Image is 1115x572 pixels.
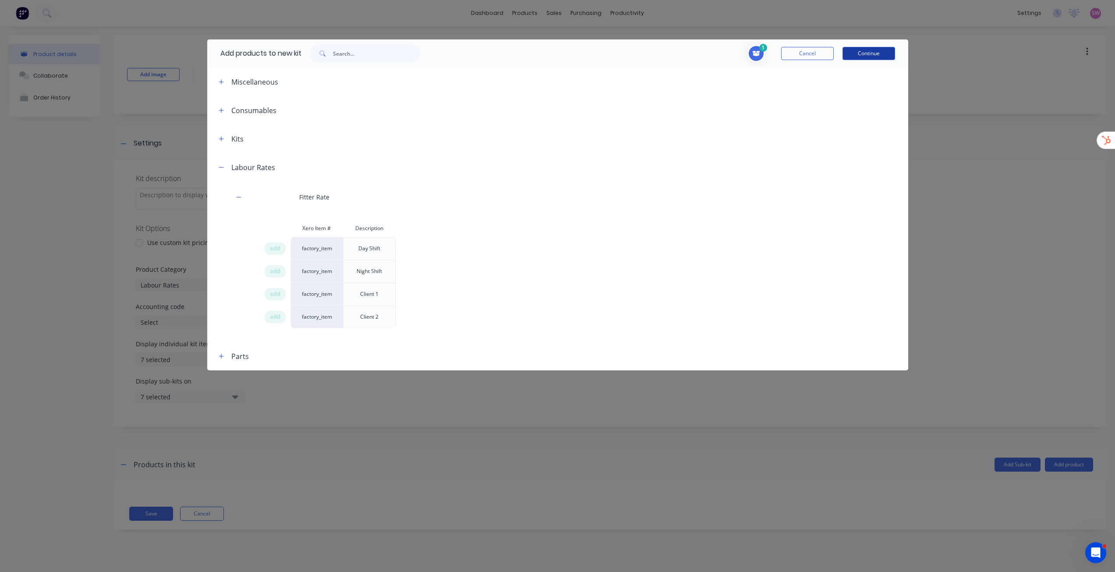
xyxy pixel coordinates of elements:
button: Cancel [781,47,834,60]
div: Client 2 [353,306,386,328]
div: Miscellaneous [231,77,278,87]
span: add [270,290,280,298]
div: Day Shift [351,238,387,259]
div: add [265,311,286,323]
div: factory_item [290,283,343,306]
button: Continue [842,47,895,60]
div: Fitter Rate [207,181,908,213]
div: Xero Item # [290,220,343,237]
div: Description [343,220,396,237]
input: Search... [333,45,420,62]
div: Labour Rates [231,162,275,173]
div: add [265,265,286,277]
div: factory_item [290,260,343,283]
div: factory_item [290,237,343,260]
span: add [270,244,280,253]
span: add [270,313,280,321]
iframe: Intercom live chat [1085,542,1106,563]
div: Kits [231,134,244,144]
span: add [270,267,280,276]
div: Consumables [231,105,276,116]
div: Client 1 [353,283,386,305]
div: add [265,242,286,255]
div: Night Shift [350,260,389,282]
div: factory_item [290,306,343,328]
span: 1 [759,44,767,52]
div: add [265,288,286,300]
div: Parts [231,351,249,362]
div: Add products to new kit [207,39,301,68]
